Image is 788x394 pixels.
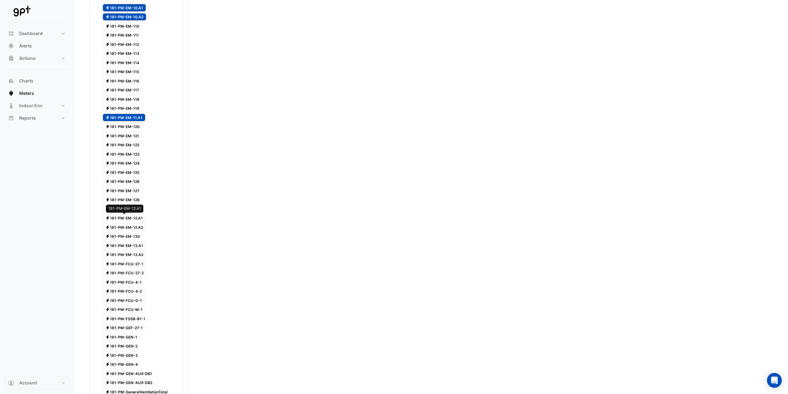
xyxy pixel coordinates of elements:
span: Indoor Env [19,103,42,109]
span: 181-PM-EM-124 [103,160,143,167]
span: Actions [19,55,36,61]
fa-icon: Electricity [105,225,110,229]
span: 181-PM-EM-13.A1 [103,242,146,249]
app-icon: Dashboard [8,30,14,37]
fa-icon: Electricity [105,69,110,74]
span: 181-PM-GEN-4 [103,361,141,368]
span: 181-PM-GEN-3 [103,352,141,359]
span: 181-PM-GEF-27-1 [103,324,146,332]
span: 181-PM-EM-110 [103,22,142,30]
span: 181-PM-EM-114 [103,59,142,66]
fa-icon: Electricity [105,15,110,19]
span: 181-PM-FCU-M-1 [103,306,146,313]
fa-icon: Electricity [105,88,110,92]
span: 181-PM-EM-120 [103,123,143,131]
span: 181-PM-EM-130 [103,233,143,240]
span: 181-PM-FCU-4-1 [103,278,145,286]
fa-icon: Electricity [105,161,110,166]
button: Account [5,377,69,389]
fa-icon: Electricity [105,261,110,266]
span: 181-PM-EM-117 [103,86,142,94]
span: 181-PM-EM-123 [103,150,143,158]
button: Meters [5,87,69,100]
span: 181-PM-EM-10.A2 [103,13,146,21]
fa-icon: Electricity [105,152,110,156]
app-icon: Meters [8,90,14,96]
fa-icon: Electricity [105,325,110,330]
fa-icon: Electricity [105,307,110,312]
button: Reports [5,112,69,124]
fa-icon: Electricity [105,252,110,257]
span: Alerts [19,43,32,49]
span: 181-PM-EM-127 [103,187,142,194]
fa-icon: Electricity [105,316,110,321]
span: Meters [19,90,34,96]
fa-icon: Electricity [105,280,110,284]
fa-icon: Electricity [105,124,110,129]
fa-icon: Electricity [105,234,110,239]
span: Reports [19,115,36,121]
fa-icon: Electricity [105,362,110,367]
fa-icon: Electricity [105,344,110,348]
span: 181-PM-EM-12.A1 [103,215,146,222]
span: 181-PM-FCU-27-2 [103,269,147,277]
span: 181-PM-EM-122 [103,141,142,149]
fa-icon: Electricity [105,179,110,184]
app-icon: Actions [8,55,14,61]
fa-icon: Electricity [105,115,110,120]
fa-icon: Electricity [105,216,110,220]
span: 181-PM-FCU-G-1 [103,297,145,304]
fa-icon: Electricity [105,78,110,83]
fa-icon: Electricity [105,197,110,202]
button: Alerts [5,40,69,52]
fa-icon: Electricity [105,106,110,111]
button: Dashboard [5,27,69,40]
fa-icon: Electricity [105,334,110,339]
fa-icon: Electricity [105,143,110,147]
fa-icon: Electricity [105,389,110,394]
fa-icon: Electricity [105,60,110,65]
button: Actions [5,52,69,64]
span: 181-PM-EM-11.A1 [103,114,146,121]
fa-icon: Electricity [105,51,110,56]
app-icon: Reports [8,115,14,121]
span: Account [19,380,37,386]
span: Dashboard [19,30,43,37]
span: 181-PM-EM-128 [103,196,143,204]
app-icon: Indoor Env [8,103,14,109]
fa-icon: Electricity [105,380,110,385]
span: 181-PM-GEN-1 [103,333,140,341]
fa-icon: Electricity [105,353,110,357]
span: 181-PM-FCU-4-2 [103,288,145,295]
fa-icon: Electricity [105,5,110,10]
fa-icon: Electricity [105,33,110,38]
span: 181-PM-FCU-27-1 [103,260,146,268]
span: 181-PM-EM-113 [103,50,142,57]
span: 181-PM-EM-126 [103,178,143,185]
fa-icon: Electricity [105,97,110,101]
span: 181-PM-EM-125 [103,169,143,176]
span: 181-PM-EM-112 [103,41,142,48]
fa-icon: Electricity [105,289,110,294]
app-icon: Charts [8,78,14,84]
fa-icon: Electricity [105,170,110,175]
span: 181-PM-EM-116 [103,77,142,85]
span: 181-PM-EM-115 [103,68,142,76]
fa-icon: Electricity [105,188,110,193]
span: 181-PM-EM-121 [103,132,142,139]
fa-icon: Electricity [105,24,110,28]
fa-icon: Electricity [105,371,110,376]
span: 181-PM-GEN-AUX-DB1 [103,370,155,377]
fa-icon: Electricity [105,298,110,303]
fa-icon: Electricity [105,243,110,248]
span: 181-PM-FSSB-B1-1 [103,315,148,322]
img: Company Logo [7,5,35,17]
fa-icon: Electricity [105,206,110,211]
fa-icon: Electricity [105,271,110,275]
div: Open Intercom Messenger [767,373,782,388]
span: Charts [19,78,33,84]
button: Charts [5,75,69,87]
span: 181-PM-EM-12.A2 [103,224,146,231]
fa-icon: Electricity [105,42,110,46]
span: 181-PM-GEN-2 [103,343,141,350]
